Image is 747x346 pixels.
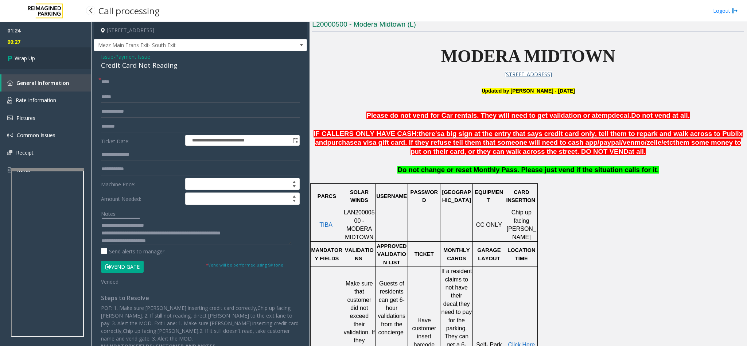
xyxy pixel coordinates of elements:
[442,189,471,203] span: [GEOGRAPHIC_DATA]
[477,247,502,261] span: GARAGE LAYOUT
[16,166,30,173] span: Ticket
[101,304,300,342] p: POF: 1. Make sure [PERSON_NAME] inserting credit card correctly, . 2. If still not reading, direc...
[101,207,117,218] label: Notes:
[596,112,612,119] span: temp
[623,139,645,147] span: venmo
[99,135,183,146] label: Ticket Date:
[101,304,291,319] span: Chip up facing [PERSON_NAME]
[291,135,299,145] span: Toggle popup
[345,247,374,261] span: VALIDATIONS
[311,247,342,261] span: MANDATORY FIELDS
[482,88,575,94] font: pdated by [PERSON_NAME] - [DATE]
[101,295,300,302] h4: Steps to Resolve
[101,261,144,273] button: Vend Gate
[647,139,661,147] span: zelle
[475,189,503,203] span: EQUIPMENT
[505,71,552,77] a: [STREET_ADDRESS]
[7,116,13,120] img: 'icon'
[17,132,55,139] span: Common Issues
[621,139,623,146] span: /
[206,262,283,268] small: Vend will be performed using 9# tone
[289,199,299,205] span: Decrease value
[16,114,35,121] span: Pictures
[344,209,375,240] span: LAN20000500 - MODERA MIDTOWN
[99,193,183,205] label: Amount Needed:
[289,184,299,190] span: Decrease value
[319,222,332,228] a: TIBA
[289,178,299,184] span: Increase value
[443,247,471,261] span: MONTHLY CARDS
[94,22,307,39] h4: [STREET_ADDRESS]
[505,71,552,78] span: [STREET_ADDRESS]
[657,166,659,174] span: .
[15,54,35,62] span: Wrap Up
[441,46,615,66] span: MODERA MIDTOWN
[631,112,690,119] span: Do not vend at all.
[113,53,150,60] span: -
[7,80,13,86] img: 'icon'
[663,139,673,147] span: etc
[661,139,663,146] span: /
[16,97,56,104] span: Rate Information
[732,7,738,15] img: logout
[397,166,657,174] span: Do not change or reset Monthly Pass. Please just vend if the situation calls for it
[410,189,438,203] span: PASSWORD
[101,53,113,61] span: Issue
[101,278,118,285] span: Vended
[350,189,370,203] span: SOLAR WINDS
[7,150,12,155] img: 'icon'
[419,130,440,137] span: there's
[327,139,358,146] span: purchase
[366,112,595,119] span: Please do not vend for Car rentals. They will need to get validation or a
[482,87,485,94] font: U
[457,301,459,307] span: ,
[377,243,408,265] span: APPROVED VALIDATION LIST
[713,7,738,15] a: Logout
[645,139,646,146] span: /
[99,178,183,190] label: Machine Price:
[101,248,164,255] label: Send alerts to manager
[16,149,34,156] span: Receipt
[507,209,536,240] span: Chip up facing [PERSON_NAME]
[315,130,743,147] span: a big sign at the entry that says credit card only, tell them to repark and walk across to Publix...
[314,130,419,137] span: IF CALLERS ONLY HAVE CASH:
[358,139,600,146] span: a visa gift card. If they refuse tell them that someone will need to cash app/
[289,193,299,199] span: Increase value
[507,247,537,261] span: LOCATION TIME
[7,97,12,104] img: 'icon'
[628,148,646,155] span: at all.
[506,189,535,203] span: CARD INSERTION
[318,193,336,199] span: PARCS
[1,74,91,92] a: General Information
[441,268,474,307] span: If a resident claims to not have their decal
[16,79,69,86] span: General Information
[415,251,434,257] span: TICKET
[612,112,631,119] span: decal.
[115,53,150,61] span: Payment Issue
[94,39,264,51] span: Mezz Main Trans Exit- South Exit
[599,139,621,147] span: paypal
[101,61,300,70] div: Credit Card Not Reading
[376,193,407,199] span: USERNAME
[7,132,13,138] img: 'icon'
[378,280,407,335] span: Guests of residents can get 6-hour validations from the concierge
[123,327,199,334] span: Chip up facing [PERSON_NAME].
[95,2,163,20] h3: Call processing
[312,20,744,32] h3: L20000500 - Modera Midtown (L)
[7,167,12,173] img: 'icon'
[476,222,502,228] span: CC ONLY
